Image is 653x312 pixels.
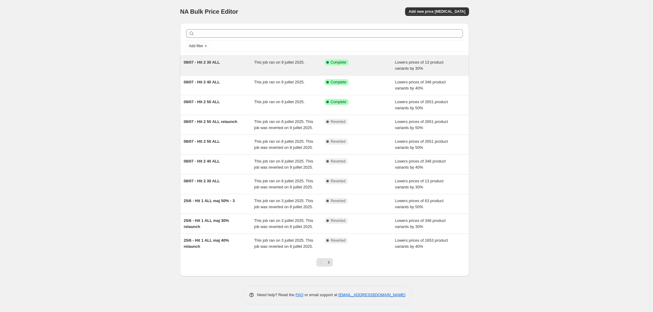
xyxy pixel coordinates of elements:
a: [EMAIL_ADDRESS][DOMAIN_NAME] [339,293,405,297]
span: 25/6 - Hit 1 ALL maj 30% relaunch [184,218,229,229]
nav: Pagination [316,258,333,267]
span: Reverted [331,198,346,203]
span: Reverted [331,119,346,124]
span: 09/07 - Hit 2 50 ALL [184,100,220,104]
span: Lowers prices of 13 product variants by 30% [395,179,444,189]
span: Lowers prices of 1653 product variants by 40% [395,238,448,249]
span: Reverted [331,159,346,164]
button: Next [325,258,333,267]
span: This job ran on 9 juillet 2025. [254,80,305,84]
button: Add filter [186,42,210,50]
span: Lowers prices of 13 product variants by 30% [395,60,444,71]
span: 08/07 - Hit 2 30 ALL [184,179,220,183]
span: Lowers prices of 63 product variants by 50% [395,198,444,209]
span: 09/07 - Hit 2 40 ALL [184,80,220,84]
span: 08/07 - Hit 2 50 ALL [184,139,220,144]
span: Need help? Read the [257,293,296,297]
span: Add new price [MEDICAL_DATA] [409,9,465,14]
span: 08/07 - Hit 2 30 ALL [184,60,220,65]
span: Complete [331,100,346,104]
span: NA Bulk Price Editor [180,8,238,15]
span: 25/6 - Hit 1 ALL maj 40% relaunch [184,238,229,249]
span: Lowers prices of 2651 product variants by 50% [395,119,448,130]
span: This job ran on 9 juillet 2025. [254,60,305,65]
span: Reverted [331,238,346,243]
span: This job ran on 3 juillet 2025. This job was reverted on 8 juillet 2025. [254,218,313,229]
span: Lowers prices of 346 product variants by 30% [395,218,446,229]
span: Add filter [189,44,203,48]
span: Reverted [331,179,346,184]
span: Reverted [331,218,346,223]
span: Lowers prices of 2651 product variants by 50% [395,139,448,150]
span: This job ran on 8 juillet 2025. This job was reverted on 9 juillet 2025. [254,159,313,170]
span: This job ran on 8 juillet 2025. This job was reverted on 9 juillet 2025. [254,179,313,189]
span: Reverted [331,139,346,144]
a: FAQ [296,293,304,297]
span: Lowers prices of 346 product variants by 40% [395,80,446,90]
span: This job ran on 8 juillet 2025. This job was reverted on 8 juillet 2025. [254,139,313,150]
span: Lowers prices of 2651 product variants by 50% [395,100,448,110]
span: Lowers prices of 346 product variants by 40% [395,159,446,170]
span: This job ran on 9 juillet 2025. [254,100,305,104]
span: This job ran on 8 juillet 2025. This job was reverted on 9 juillet 2025. [254,119,313,130]
span: 25/6 - Hit 1 ALL maj 50% - 3 [184,198,235,203]
span: or email support at [304,293,339,297]
span: This job ran on 3 juillet 2025. This job was reverted on 8 juillet 2025. [254,238,313,249]
span: Complete [331,80,346,85]
span: 08/07 - Hit 2 50 ALL relaunch [184,119,237,124]
button: Add new price [MEDICAL_DATA] [405,7,469,16]
span: Complete [331,60,346,65]
span: 08/07 - Hit 2 40 ALL [184,159,220,163]
span: This job ran on 3 juillet 2025. This job was reverted on 8 juillet 2025. [254,198,313,209]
